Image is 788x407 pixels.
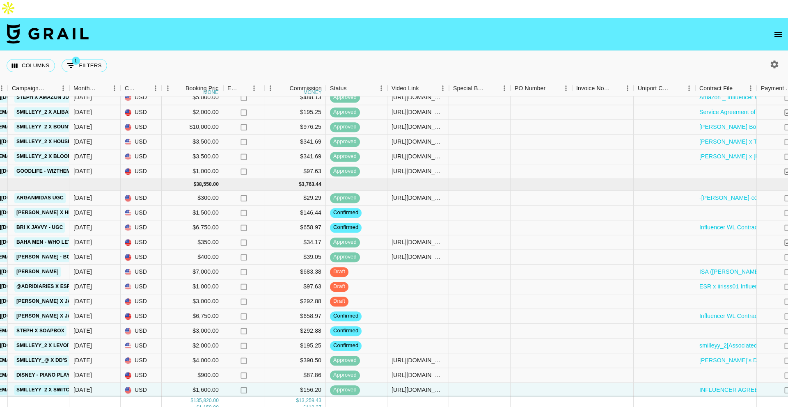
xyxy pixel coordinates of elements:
[572,80,634,96] div: Invoice Notes
[299,181,302,188] div: $
[73,80,97,96] div: Month Due
[264,235,326,250] div: $34.17
[375,82,387,94] button: Menu
[264,368,326,383] div: $87.86
[73,224,92,232] div: Aug '25
[392,371,444,380] div: https://www.tiktok.com/@smilleyy_2/video/7535915699634572558
[73,283,92,291] div: Aug '25
[330,168,360,176] span: approved
[437,82,449,94] button: Menu
[744,82,757,94] button: Menu
[392,123,444,131] div: https://www.tiktok.com/@smilleyy_2/video/7532187122166418702
[125,80,138,96] div: Currency
[162,383,223,398] div: $1,600.00
[511,80,572,96] div: PO Number
[73,238,92,247] div: Aug '25
[121,294,162,309] div: USD
[121,368,162,383] div: USD
[770,26,786,43] button: open drawer
[296,398,299,405] div: $
[14,385,86,395] a: smilleyy_2 x Switchbot
[14,281,73,292] a: @adridiaries x ESR
[392,167,444,176] div: https://www.tiktok.com/@smilleyy_2/video/7530329073684319501
[121,383,162,398] div: USD
[121,135,162,149] div: USD
[278,82,289,94] button: Sort
[330,209,362,217] span: confirmed
[610,82,621,94] button: Sort
[73,268,92,276] div: Aug '25
[299,398,321,405] div: 13,259.43
[248,82,260,94] button: Menu
[162,90,223,105] div: $5,000.00
[302,181,321,188] div: 3,763.44
[108,82,121,94] button: Menu
[264,120,326,135] div: $976.25
[162,135,223,149] div: $3,500.00
[330,342,362,350] span: confirmed
[121,149,162,164] div: USD
[576,80,610,96] div: Invoice Notes
[330,153,360,161] span: approved
[671,82,683,94] button: Sort
[387,80,449,96] div: Video Link
[121,235,162,250] div: USD
[72,57,80,65] span: 1
[419,82,431,94] button: Sort
[330,254,360,261] span: approved
[330,313,362,320] span: confirmed
[330,357,360,365] span: approved
[14,122,77,132] a: Smilleyy_2 x Bounty
[695,80,757,96] div: Contract File
[330,224,362,232] span: confirmed
[14,208,131,218] a: [PERSON_NAME] x HelloFresh IG Stories
[73,108,92,117] div: Jul '25
[8,80,69,96] div: Campaign (Type)
[330,298,348,306] span: draft
[69,80,121,96] div: Month Due
[73,138,92,146] div: Jul '25
[264,191,326,206] div: $29.29
[121,324,162,338] div: USD
[162,206,223,220] div: $1,500.00
[330,239,360,247] span: approved
[121,80,162,96] div: Currency
[162,294,223,309] div: $3,000.00
[14,92,77,103] a: Steph x Amazon July
[162,368,223,383] div: $900.00
[162,105,223,120] div: $2,000.00
[264,105,326,120] div: $195.25
[162,220,223,235] div: $6,750.00
[330,283,348,291] span: draft
[14,137,93,147] a: smilleyy_2 x House of Fab
[264,220,326,235] div: $658.97
[498,82,511,94] button: Menu
[57,82,69,94] button: Menu
[121,90,162,105] div: USD
[73,194,92,202] div: Aug '25
[73,209,92,217] div: Aug '25
[121,338,162,353] div: USD
[14,326,66,336] a: Steph x Soapbox
[264,294,326,309] div: $292.88
[14,166,76,176] a: GOODLIFE - wizthemc
[330,80,347,96] div: Status
[14,237,133,247] a: Baha men - Who Let the Dogs Out (Remix)
[264,383,326,398] div: $156.20
[73,253,92,261] div: Aug '25
[239,82,250,94] button: Sort
[73,386,92,394] div: Aug '25
[121,206,162,220] div: USD
[121,191,162,206] div: USD
[162,309,223,324] div: $6,750.00
[149,82,162,94] button: Menu
[73,312,92,320] div: Aug '25
[12,80,46,96] div: Campaign (Type)
[73,167,92,176] div: Jul '25
[14,222,65,233] a: Bri x Javvy - UGC
[330,386,360,394] span: approved
[330,94,360,102] span: approved
[7,59,55,72] button: Select columns
[14,341,73,351] a: smilleyy_2 x Levoit
[264,250,326,265] div: $39.05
